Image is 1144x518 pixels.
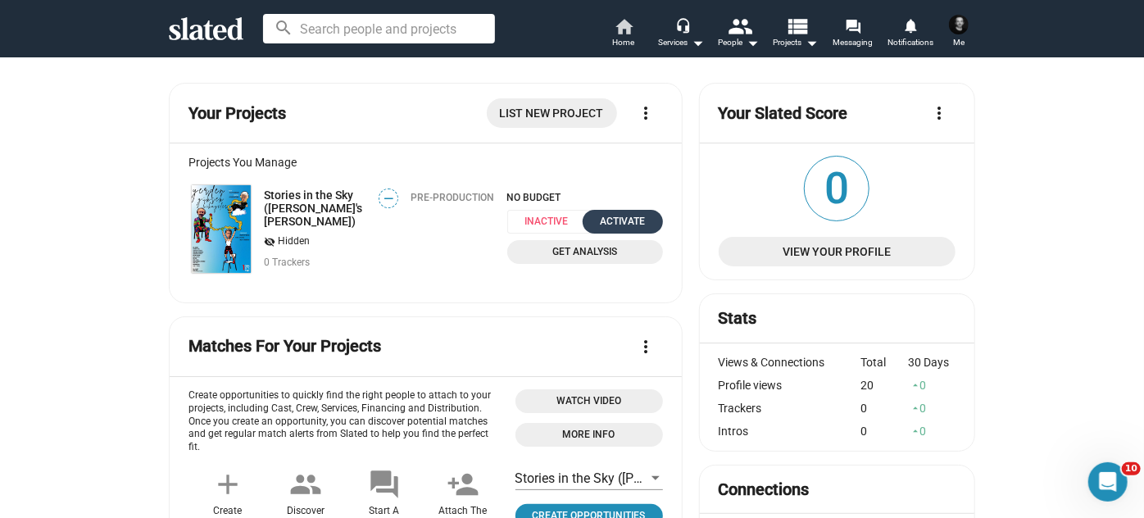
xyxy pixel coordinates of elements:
[719,307,757,329] mat-card-title: Stats
[379,191,397,207] span: —
[732,237,942,266] span: View Your Profile
[487,98,617,128] a: List New Project
[719,237,956,266] a: View Your Profile
[188,182,254,276] a: Stories in the Sky (Rapunzel's Barber)
[910,425,921,437] mat-icon: arrow_drop_up
[718,33,759,52] div: People
[500,98,604,128] span: List New Project
[192,185,251,273] img: Stories in the Sky (Rapunzel's Barber)
[860,379,908,392] div: 20
[908,425,956,438] div: 0
[675,18,690,33] mat-icon: headset_mic
[786,14,810,38] mat-icon: view_list
[188,102,286,125] mat-card-title: Your Projects
[515,470,836,486] span: Stories in the Sky ([PERSON_NAME]'s [PERSON_NAME])
[368,468,401,501] mat-icon: forum
[637,103,656,123] mat-icon: more_vert
[688,33,707,52] mat-icon: arrow_drop_down
[833,33,874,52] span: Messaging
[802,33,822,52] mat-icon: arrow_drop_down
[902,17,918,33] mat-icon: notifications
[845,18,860,34] mat-icon: forum
[719,479,810,501] mat-card-title: Connections
[658,33,704,52] div: Services
[860,356,908,369] div: Total
[515,423,663,447] a: Open 'More info' dialog with information about Opportunities
[613,33,635,52] span: Home
[583,210,663,234] button: Activate
[860,425,908,438] div: 0
[908,402,956,415] div: 0
[710,16,767,52] button: People
[953,33,965,52] span: Me
[908,379,956,392] div: 0
[908,356,956,369] div: 30 Days
[517,243,653,261] span: Get Analysis
[719,102,848,125] mat-card-title: Your Slated Score
[595,16,652,52] a: Home
[507,192,663,203] span: NO BUDGET
[525,426,653,443] span: More Info
[888,33,933,52] span: Notifications
[525,393,653,410] span: Watch Video
[637,337,656,357] mat-icon: more_vert
[719,356,861,369] div: Views & Connections
[264,189,368,228] a: Stories in the Sky ([PERSON_NAME]'s [PERSON_NAME])
[592,213,653,230] div: Activate
[614,16,633,36] mat-icon: home
[939,11,978,54] button: MUZAFFER YONTEMMe
[729,14,752,38] mat-icon: people
[805,157,869,220] span: 0
[882,16,939,52] a: Notifications
[188,156,663,169] div: Projects You Manage
[411,192,494,203] div: Pre-Production
[910,379,921,391] mat-icon: arrow_drop_up
[515,389,663,413] button: Open 'Opportunities Intro Video' dialog
[507,210,595,234] span: Inactive
[1122,462,1141,475] span: 10
[278,235,310,248] span: Hidden
[824,16,882,52] a: Messaging
[289,468,322,501] mat-icon: people
[767,16,824,52] button: Projects
[263,14,495,43] input: Search people and projects
[910,402,921,414] mat-icon: arrow_drop_up
[719,379,861,392] div: Profile views
[507,240,663,264] a: Get Analysis
[1088,462,1128,502] iframe: Intercom live chat
[264,257,310,268] span: 0 Trackers
[860,402,908,415] div: 0
[188,335,381,357] mat-card-title: Matches For Your Projects
[264,234,275,250] mat-icon: visibility_off
[188,389,502,455] p: Create opportunities to quickly find the right people to attach to your projects, including Cast,...
[929,103,949,123] mat-icon: more_vert
[719,402,861,415] div: Trackers
[211,468,244,501] mat-icon: add
[719,425,861,438] div: Intros
[447,468,479,501] mat-icon: person_add
[652,16,710,52] button: Services
[949,15,969,34] img: MUZAFFER YONTEM
[742,33,762,52] mat-icon: arrow_drop_down
[774,33,819,52] span: Projects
